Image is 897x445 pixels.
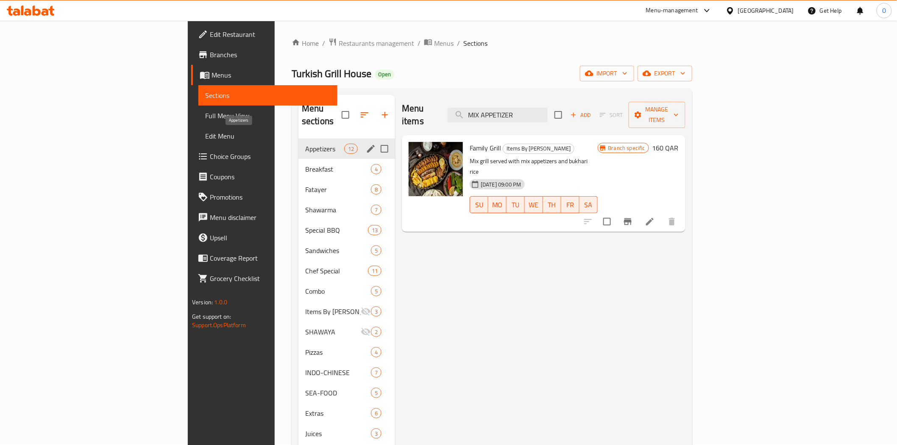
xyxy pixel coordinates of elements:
button: SA [579,196,598,213]
span: Choice Groups [210,151,331,161]
button: FR [561,196,579,213]
a: Edit Restaurant [191,24,337,44]
span: 4 [371,348,381,356]
h2: Menu items [402,102,437,128]
span: Family Grill [470,142,501,154]
span: 3 [371,430,381,438]
div: Menu-management [646,6,698,16]
span: import [587,68,627,79]
span: Combo [305,286,371,296]
button: Add section [375,105,395,125]
span: Add item [567,108,594,122]
button: TH [543,196,561,213]
span: 1.0.0 [214,297,227,308]
span: Sections [205,90,331,100]
span: 3 [371,308,381,316]
div: items [371,347,382,357]
div: Pizzas4 [298,342,395,362]
a: Support.OpsPlatform [192,320,246,331]
span: Grocery Checklist [210,273,331,284]
span: [DATE] 09:00 PM [477,181,524,189]
span: 7 [371,369,381,377]
div: Items By Kilo [503,144,574,154]
span: Sort sections [354,105,375,125]
span: 5 [371,389,381,397]
div: items [371,388,382,398]
div: [GEOGRAPHIC_DATA] [738,6,794,15]
span: Extras [305,408,371,418]
span: Menus [434,38,454,48]
span: SU [474,199,485,211]
div: items [368,266,382,276]
a: Menus [191,65,337,85]
div: items [371,367,382,378]
span: Items By [PERSON_NAME] [305,306,361,317]
span: Open [375,71,394,78]
span: Breakfast [305,164,371,174]
span: 5 [371,247,381,255]
span: SEA-FOOD [305,388,371,398]
a: Upsell [191,228,337,248]
h6: 160 QAR [652,142,679,154]
nav: breadcrumb [292,38,692,49]
input: search [448,108,548,122]
a: Menus [424,38,454,49]
a: Edit Menu [198,126,337,146]
span: TH [546,199,558,211]
div: Combo5 [298,281,395,301]
div: INDO-CHINESE7 [298,362,395,383]
div: items [344,144,358,154]
button: edit [365,142,377,155]
span: 11 [368,267,381,275]
div: items [371,408,382,418]
div: Special BBQ13 [298,220,395,240]
div: SEA-FOOD5 [298,383,395,403]
a: Promotions [191,187,337,207]
div: INDO-CHINESE [305,367,371,378]
span: Sandwiches [305,245,371,256]
span: Version: [192,297,213,308]
span: 6 [371,409,381,417]
a: Sections [198,85,337,106]
span: Select to update [598,213,616,231]
div: Special BBQ [305,225,368,235]
span: WE [528,199,540,211]
span: Promotions [210,192,331,202]
div: Appetizers12edit [298,139,395,159]
div: SHAWAYA2 [298,322,395,342]
a: Coupons [191,167,337,187]
a: Restaurants management [329,38,414,49]
span: Restaurants management [339,38,414,48]
span: SHAWAYA [305,327,361,337]
span: Appetizers [305,144,344,154]
span: Branch specific [605,144,649,152]
button: SU [470,196,488,213]
div: Juices3 [298,423,395,444]
button: import [580,66,634,81]
button: export [638,66,692,81]
span: 5 [371,287,381,295]
p: Mix grill served with mix appetizers and bukhari rice [470,156,597,177]
div: items [371,286,382,296]
button: TU [507,196,525,213]
span: Sections [463,38,487,48]
svg: Inactive section [361,327,371,337]
div: items [368,225,382,235]
button: WE [525,196,543,213]
span: 7 [371,206,381,214]
img: Family Grill [409,142,463,196]
span: Upsell [210,233,331,243]
div: Items By [PERSON_NAME]3 [298,301,395,322]
span: Menu disclaimer [210,212,331,222]
div: items [371,306,382,317]
span: Chef Special [305,266,368,276]
span: 2 [371,328,381,336]
a: Full Menu View [198,106,337,126]
a: Grocery Checklist [191,268,337,289]
span: export [644,68,685,79]
span: SA [583,199,594,211]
